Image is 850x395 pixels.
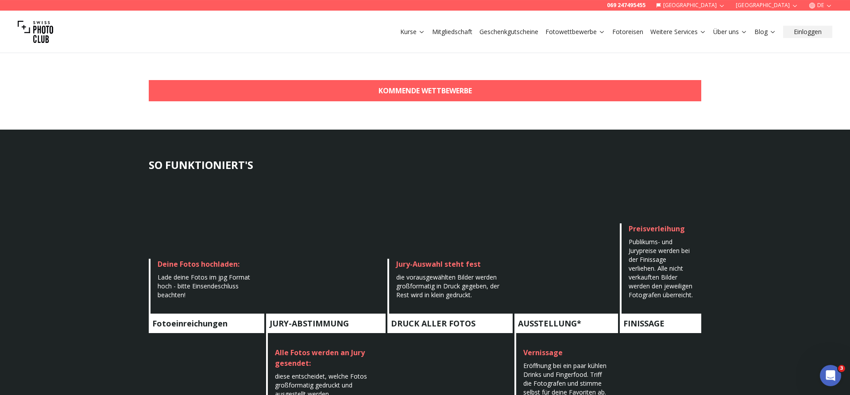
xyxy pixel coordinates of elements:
[432,27,472,36] a: Mitgliedschaft
[783,26,832,38] button: Einloggen
[396,259,481,269] span: Jury-Auswahl steht fest
[838,365,845,372] span: 3
[620,314,701,333] h4: FINISSAGE
[629,224,685,234] span: Preisverleihung
[754,27,776,36] a: Blog
[476,26,542,38] button: Geschenkgutscheine
[514,314,618,333] h4: AUSSTELLUNG*
[387,314,512,333] h4: DRUCK ALLER FOTOS
[629,238,693,299] span: Publikums- und Jurypreise werden bei der Finissage verliehen. Alle nicht verkauften Bilder werden...
[713,27,747,36] a: Über uns
[650,27,706,36] a: Weitere Services
[607,2,645,9] a: 069 247495455
[149,314,264,333] h4: Fotoeinreichungen
[647,26,710,38] button: Weitere Services
[523,348,563,357] span: Vernissage
[158,273,257,299] div: Lade deine Fotos im jpg Format hoch - bitte Einsendeschluss beachten!
[18,14,53,50] img: Swiss photo club
[710,26,751,38] button: Über uns
[158,259,257,269] div: Deine Fotos hochladen:
[820,365,841,386] iframe: Intercom live chat
[149,80,701,101] a: KOMMENDE WETTBEWERBE
[400,27,425,36] a: Kurse
[396,273,499,299] span: die vorausgewählten Bilder werden großformatig in Druck gegeben, der Rest wird in klein gedruckt.
[275,348,365,368] span: Alle Fotos werden an Jury gesendet:
[479,27,538,36] a: Geschenkgutscheine
[751,26,780,38] button: Blog
[542,26,609,38] button: Fotowettbewerbe
[612,27,643,36] a: Fotoreisen
[609,26,647,38] button: Fotoreisen
[149,158,701,172] h3: SO FUNKTIONIERT'S
[397,26,429,38] button: Kurse
[429,26,476,38] button: Mitgliedschaft
[545,27,605,36] a: Fotowettbewerbe
[266,314,386,333] h4: JURY-ABSTIMMUNG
